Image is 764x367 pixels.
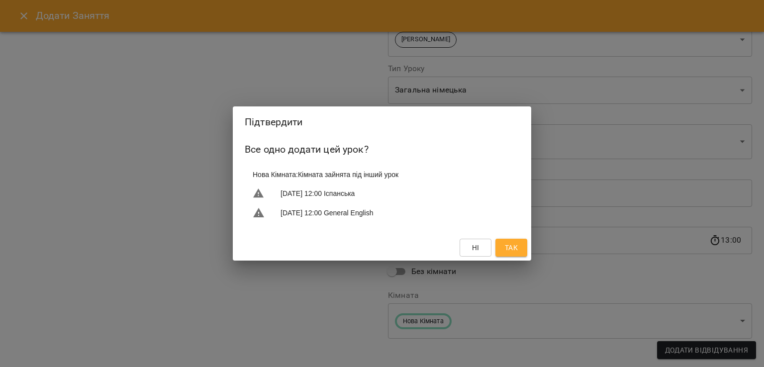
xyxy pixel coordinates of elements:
[472,242,479,254] span: Ні
[245,183,519,203] li: [DATE] 12:00 Іспанська
[245,142,519,157] h6: Все одно додати цей урок?
[460,239,491,257] button: Ні
[245,203,519,223] li: [DATE] 12:00 General English
[495,239,527,257] button: Так
[505,242,518,254] span: Так
[245,114,519,130] h2: Підтвердити
[245,166,519,183] li: Нова Кімната : Кімната зайнята під інший урок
